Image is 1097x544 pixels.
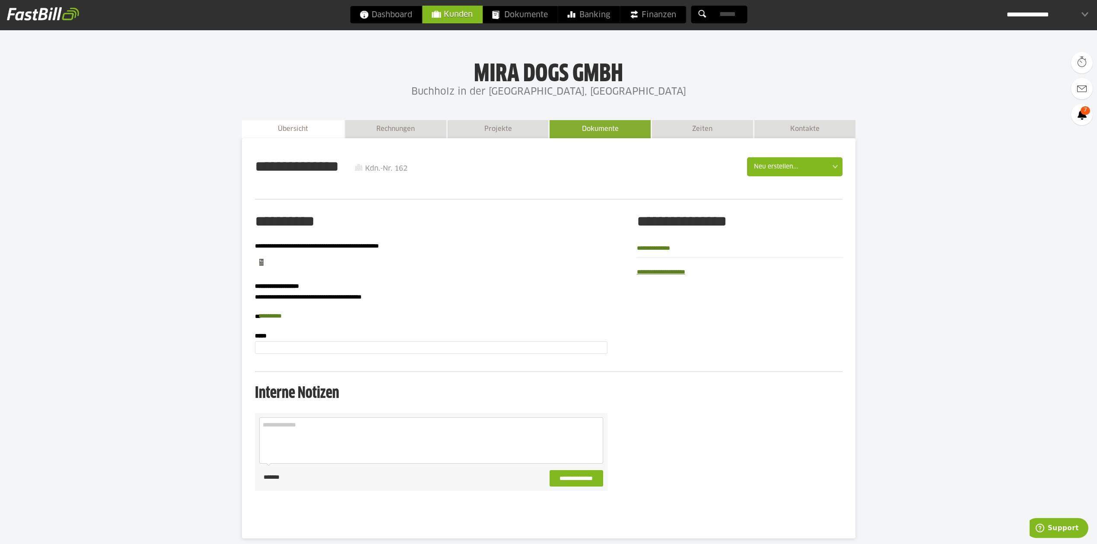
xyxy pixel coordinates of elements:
[350,6,422,23] a: Dashboard
[754,120,855,138] a: Kontakte
[255,256,268,269] img: logo_3a06a59730639a975bb2d47a03ae5403.png
[483,6,557,23] a: Dokumente
[620,6,686,23] a: Finanzen
[86,61,1011,83] h1: MiRa Dogs GmbH
[359,6,412,23] span: Dashboard
[7,7,79,21] img: fastbill_logo_white.png
[630,6,676,23] span: Finanzen
[1030,518,1088,540] iframe: Öffnet ein Widget, in dem Sie weitere Informationen finden
[448,120,549,138] a: Projekte
[492,6,548,23] span: Dokumente
[1071,104,1093,125] a: 7
[345,120,446,138] a: Rechnungen
[255,385,607,402] h3: Interne Notizen
[567,6,610,23] span: Banking
[1081,106,1090,115] span: 7
[422,6,483,23] a: Kunden
[550,120,651,138] a: Dokumente
[432,6,473,23] span: Kunden
[354,164,407,173] div: Kdn.-Nr. 162
[242,120,344,138] a: Übersicht
[558,6,620,23] a: Banking
[652,120,753,138] a: Zeiten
